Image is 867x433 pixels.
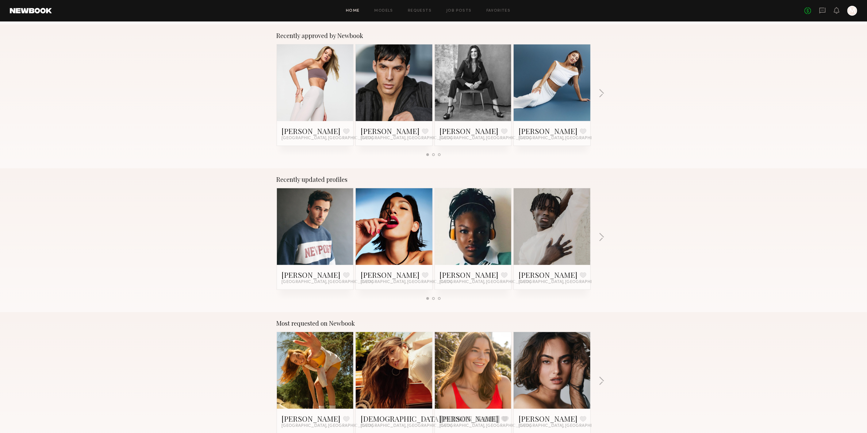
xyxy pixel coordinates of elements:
a: M [847,6,857,16]
span: [GEOGRAPHIC_DATA], [GEOGRAPHIC_DATA] [519,136,610,141]
a: Requests [408,9,432,13]
a: [DEMOGRAPHIC_DATA][PERSON_NAME] [361,414,500,423]
span: [GEOGRAPHIC_DATA], [GEOGRAPHIC_DATA] [361,280,452,285]
div: Most requested on Newbook [277,320,591,327]
a: Job Posts [446,9,472,13]
a: [PERSON_NAME] [282,270,341,280]
span: [GEOGRAPHIC_DATA], [GEOGRAPHIC_DATA] [282,136,373,141]
span: [GEOGRAPHIC_DATA], [GEOGRAPHIC_DATA] [361,423,452,428]
span: [GEOGRAPHIC_DATA], [GEOGRAPHIC_DATA] [282,423,373,428]
span: [GEOGRAPHIC_DATA], [GEOGRAPHIC_DATA] [361,136,452,141]
a: [PERSON_NAME] [519,414,577,423]
span: [GEOGRAPHIC_DATA], [GEOGRAPHIC_DATA] [519,280,610,285]
a: [PERSON_NAME] [361,126,420,136]
span: [GEOGRAPHIC_DATA], [GEOGRAPHIC_DATA] [440,136,531,141]
a: [PERSON_NAME] [440,126,499,136]
div: Recently approved by Newbook [277,32,591,39]
a: [PERSON_NAME] [282,414,341,423]
a: Favorites [486,9,511,13]
span: [GEOGRAPHIC_DATA], [GEOGRAPHIC_DATA] [282,280,373,285]
a: [PERSON_NAME] [282,126,341,136]
div: Recently updated profiles [277,176,591,183]
span: [GEOGRAPHIC_DATA], [GEOGRAPHIC_DATA] [519,423,610,428]
a: [PERSON_NAME] [440,270,499,280]
a: [PERSON_NAME] [440,414,499,423]
a: [PERSON_NAME] [519,270,577,280]
a: [PERSON_NAME] [519,126,577,136]
a: [PERSON_NAME] [361,270,420,280]
span: [GEOGRAPHIC_DATA], [GEOGRAPHIC_DATA] [440,423,531,428]
a: Models [374,9,393,13]
span: [GEOGRAPHIC_DATA], [GEOGRAPHIC_DATA] [440,280,531,285]
a: Home [346,9,360,13]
